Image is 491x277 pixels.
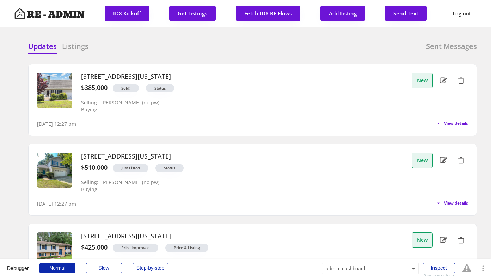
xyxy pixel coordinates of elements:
div: Step-by-step [133,263,168,273]
img: 20250519200703221918000000-o.jpg [37,73,72,108]
img: Artboard%201%20copy%203.svg [14,8,25,19]
div: admin_dashboard [322,263,419,274]
button: IDX Kickoff [105,6,149,21]
div: Debugger [7,259,29,271]
img: 20250806133933782137000000-o.jpg [37,153,72,188]
button: Sold! [113,84,139,92]
div: [DATE] 12:27 pm [37,121,76,128]
button: Price Improved [113,244,158,252]
div: Normal [39,263,75,273]
button: Just Listed [113,164,148,172]
h6: Updates [28,41,57,51]
button: Fetch IDX BE Flows [236,6,300,21]
h3: [STREET_ADDRESS][US_STATE] [81,73,408,80]
div: Slow [86,263,122,273]
button: View details [436,121,468,126]
div: $385,000 [81,84,108,92]
h3: [STREET_ADDRESS][US_STATE] [81,232,408,240]
div: Buying: [81,107,108,113]
div: $425,000 [81,244,108,251]
div: [DATE] 12:27 pm [37,200,76,207]
button: Log out [447,6,477,22]
div: $510,000 [81,164,108,172]
button: New [412,73,433,88]
div: Show responsive boxes [423,274,455,277]
button: New [412,153,433,168]
button: Status [155,164,184,172]
div: Inspect [423,263,455,273]
span: View details [444,121,468,125]
div: Selling: [PERSON_NAME] (no pw) [81,100,159,106]
button: Status [146,84,174,92]
button: View details [436,200,468,206]
div: Buying: [81,187,108,193]
h4: RE - ADMIN [27,10,85,19]
button: New [412,232,433,248]
div: Selling: [PERSON_NAME] (no pw) [81,180,159,186]
button: Price & Listing [165,244,208,252]
img: 20250529191955355798000000-o.jpg [37,232,72,268]
button: Get Listings [169,6,216,21]
button: Send Text [385,6,427,21]
h6: Sent Messages [426,41,477,51]
h6: Listings [62,41,88,51]
span: View details [444,201,468,205]
h3: [STREET_ADDRESS][US_STATE] [81,153,408,160]
button: Add Listing [320,6,365,21]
